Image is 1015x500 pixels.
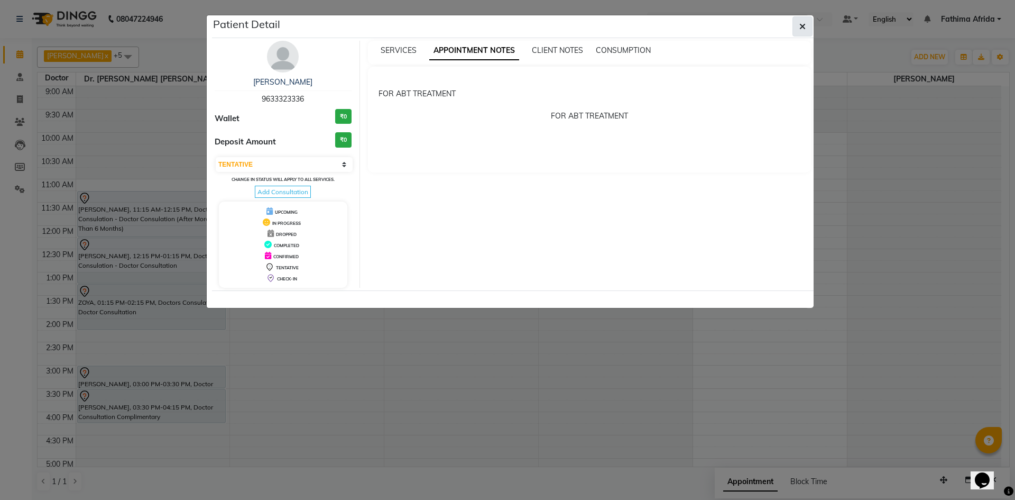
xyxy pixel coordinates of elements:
span: Deposit Amount [215,136,276,148]
div: FOR ABT TREATMENT [379,77,801,99]
h3: ₹0 [335,132,352,148]
p: FOR ABT TREATMENT [379,99,801,122]
span: TENTATIVE [276,265,299,270]
h5: Patient Detail [213,16,280,32]
span: Wallet [215,113,239,125]
img: avatar [267,41,299,72]
span: CONFIRMED [273,254,299,259]
small: Change in status will apply to all services. [232,177,335,182]
span: COMPLETED [274,243,299,248]
span: CHECK-IN [277,276,297,281]
iframe: chat widget [971,458,1004,489]
span: CONSUMPTION [596,46,651,55]
span: CLIENT NOTES [532,46,583,55]
span: SERVICES [381,46,417,55]
span: IN PROGRESS [272,221,301,226]
span: Add Consultation [255,186,311,198]
span: 9633323336 [262,94,304,104]
h3: ₹0 [335,109,352,124]
a: [PERSON_NAME] [253,77,312,87]
span: UPCOMING [275,210,298,215]
span: DROPPED [276,232,297,237]
span: APPOINTMENT NOTES [429,41,519,60]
